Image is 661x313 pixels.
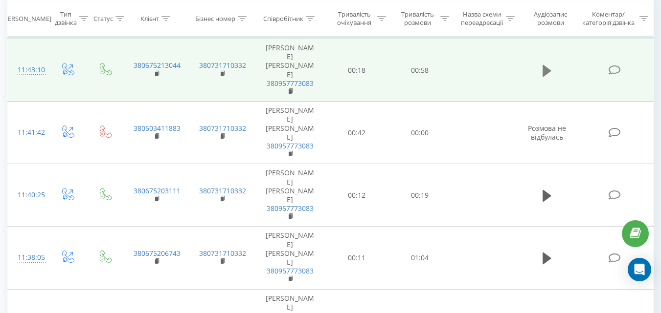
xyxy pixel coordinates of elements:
td: [PERSON_NAME] [PERSON_NAME] [255,164,325,227]
td: [PERSON_NAME] [PERSON_NAME] [255,39,325,102]
div: Статус [93,14,113,22]
div: 11:41:42 [18,123,38,142]
div: Open Intercom Messenger [628,258,651,281]
div: Коментар/категорія дзвінка [580,10,637,27]
div: [PERSON_NAME] [2,14,51,22]
td: 00:19 [388,164,452,227]
a: 380675203111 [134,186,181,195]
div: Тип дзвінка [55,10,77,27]
a: 380731710332 [199,61,246,70]
div: Назва схеми переадресації [460,10,503,27]
div: 11:43:10 [18,61,38,80]
div: Аудіозапис розмови [526,10,575,27]
a: 380675213044 [134,61,181,70]
div: Тривалість розмови [397,10,438,27]
div: 11:38:05 [18,248,38,267]
div: Бізнес номер [195,14,235,22]
a: 380675206743 [134,249,181,258]
div: Тривалість очікування [334,10,375,27]
td: 01:04 [388,227,452,289]
a: 380503411883 [134,124,181,133]
a: 380957773083 [267,266,314,275]
td: 00:18 [325,39,388,102]
td: 00:00 [388,102,452,164]
td: [PERSON_NAME] [PERSON_NAME] [255,227,325,289]
td: 00:58 [388,39,452,102]
span: Розмова не відбулась [528,124,566,142]
td: 00:11 [325,227,388,289]
td: [PERSON_NAME] [PERSON_NAME] [255,102,325,164]
a: 380957773083 [267,204,314,213]
td: 00:12 [325,164,388,227]
div: Клієнт [140,14,159,22]
div: Співробітник [263,14,303,22]
div: 11:40:25 [18,186,38,205]
a: 380731710332 [199,249,246,258]
td: 00:42 [325,102,388,164]
a: 380731710332 [199,124,246,133]
a: 380957773083 [267,141,314,150]
a: 380731710332 [199,186,246,195]
a: 380957773083 [267,79,314,88]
